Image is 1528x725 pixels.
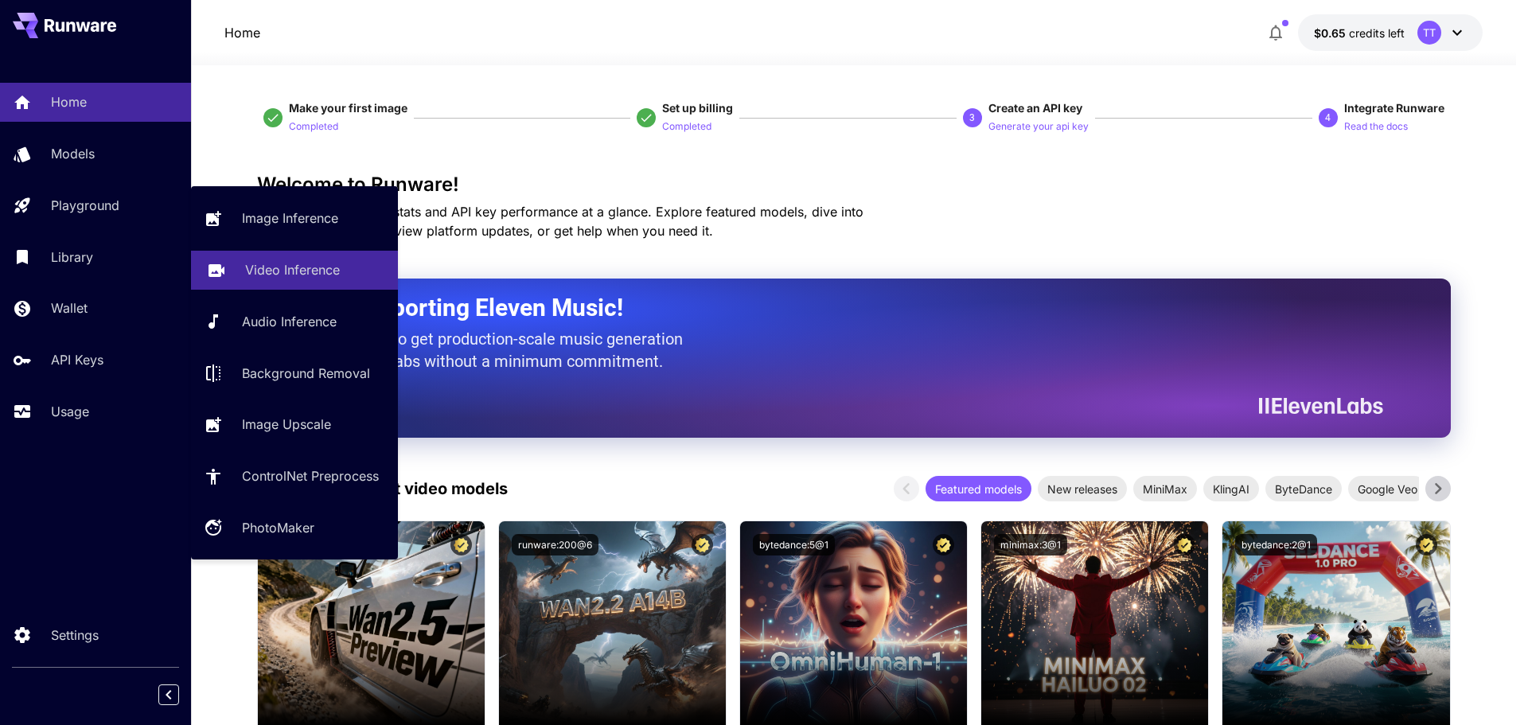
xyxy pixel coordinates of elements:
[1416,534,1437,555] button: Certified Model – Vetted for best performance and includes a commercial license.
[1203,481,1259,497] span: KlingAI
[191,509,398,548] a: PhotoMaker
[242,415,331,434] p: Image Upscale
[170,680,191,709] div: Collapse sidebar
[981,521,1208,725] img: alt
[191,199,398,238] a: Image Inference
[499,521,726,725] img: alt
[662,119,711,134] p: Completed
[512,534,598,555] button: runware:200@6
[51,402,89,421] p: Usage
[1038,481,1127,497] span: New releases
[1344,119,1408,134] p: Read the docs
[191,353,398,392] a: Background Removal
[662,101,733,115] span: Set up billing
[1298,14,1483,51] button: $0.65079
[51,144,95,163] p: Models
[1235,534,1317,555] button: bytedance:2@1
[191,302,398,341] a: Audio Inference
[242,518,314,537] p: PhotoMaker
[51,92,87,111] p: Home
[753,534,835,555] button: bytedance:5@1
[242,312,337,331] p: Audio Inference
[988,101,1082,115] span: Create an API key
[1133,481,1197,497] span: MiniMax
[1348,481,1427,497] span: Google Veo
[297,293,1371,323] h2: Now Supporting Eleven Music!
[692,534,713,555] button: Certified Model – Vetted for best performance and includes a commercial license.
[51,626,99,645] p: Settings
[450,534,472,555] button: Certified Model – Vetted for best performance and includes a commercial license.
[224,23,260,42] p: Home
[224,23,260,42] nav: breadcrumb
[1314,26,1349,40] span: $0.65
[969,111,975,125] p: 3
[242,466,379,485] p: ControlNet Preprocess
[1314,25,1405,41] div: $0.65079
[191,457,398,496] a: ControlNet Preprocess
[926,481,1031,497] span: Featured models
[51,196,119,215] p: Playground
[242,209,338,228] p: Image Inference
[289,119,338,134] p: Completed
[51,298,88,318] p: Wallet
[1344,101,1444,115] span: Integrate Runware
[51,248,93,267] p: Library
[933,534,954,555] button: Certified Model – Vetted for best performance and includes a commercial license.
[1349,26,1405,40] span: credits left
[245,260,340,279] p: Video Inference
[988,119,1089,134] p: Generate your api key
[1417,21,1441,45] div: TT
[289,101,407,115] span: Make your first image
[1325,111,1331,125] p: 4
[257,173,1451,196] h3: Welcome to Runware!
[1222,521,1449,725] img: alt
[191,251,398,290] a: Video Inference
[191,405,398,444] a: Image Upscale
[740,521,967,725] img: alt
[158,684,179,705] button: Collapse sidebar
[258,521,485,725] img: alt
[1265,481,1342,497] span: ByteDance
[1174,534,1195,555] button: Certified Model – Vetted for best performance and includes a commercial license.
[297,328,695,372] p: The only way to get production-scale music generation from Eleven Labs without a minimum commitment.
[257,204,863,239] span: Check out your usage stats and API key performance at a glance. Explore featured models, dive int...
[51,350,103,369] p: API Keys
[242,364,370,383] p: Background Removal
[994,534,1067,555] button: minimax:3@1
